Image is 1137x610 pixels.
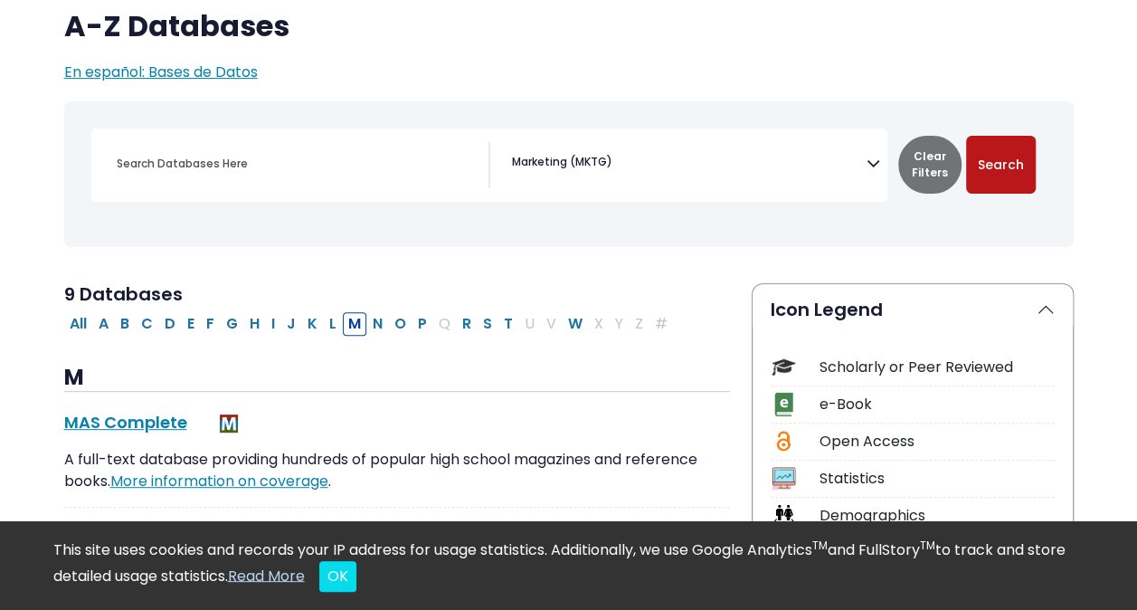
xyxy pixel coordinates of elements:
div: Scholarly or Peer Reviewed [820,357,1055,378]
button: Filter Results G [221,312,243,336]
button: Filter Results C [136,312,158,336]
img: Icon Open Access [772,429,795,453]
h1: A-Z Databases [64,9,1074,43]
button: Filter Results D [159,312,181,336]
div: e-Book [820,394,1055,415]
button: Filter Results M [343,312,366,336]
button: Filter Results I [266,312,280,336]
button: Filter Results O [389,312,412,336]
div: Statistics [820,468,1055,490]
textarea: Search [616,157,624,172]
button: Filter Results H [244,312,265,336]
button: Filter Results N [367,312,388,336]
img: MeL (Michigan electronic Library) [220,415,238,433]
img: Icon e-Book [772,392,796,416]
button: Filter Results A [93,312,114,336]
button: Filter Results B [115,312,135,336]
button: Submit for Search Results [966,136,1036,194]
span: 9 Databases [64,281,183,307]
button: Filter Results P [412,312,432,336]
a: MAS Complete [64,411,187,434]
button: Filter Results W [563,312,588,336]
div: Open Access [820,431,1055,453]
sup: TM [920,538,935,553]
span: Marketing (MKTG) [512,154,612,170]
button: Filter Results K [302,312,323,336]
a: En español: Bases de Datos [64,62,258,82]
button: Icon Legend [753,284,1073,335]
li: Marketing (MKTG) [505,154,612,170]
button: Filter Results F [201,312,220,336]
img: Icon Demographics [772,503,796,528]
div: This site uses cookies and records your IP address for usage statistics. Additionally, we use Goo... [53,539,1085,592]
a: More information on coverage [110,471,328,491]
button: Close [319,561,356,592]
button: Clear Filters [898,136,962,194]
button: Filter Results S [478,312,497,336]
h3: M [64,365,730,392]
img: Icon Statistics [772,466,796,491]
button: All [64,312,92,336]
sup: TM [812,538,828,553]
p: A full-text database providing hundreds of popular high school magazines and reference books. . [64,449,730,492]
button: Filter Results J [281,312,301,336]
div: Alpha-list to filter by first letter of database name [64,312,675,333]
button: Filter Results L [324,312,342,336]
input: Search database by title or keyword [106,150,488,176]
button: Filter Results T [498,312,518,336]
button: Filter Results R [457,312,477,336]
a: Read More [228,565,305,586]
div: Demographics [820,505,1055,527]
img: Icon Scholarly or Peer Reviewed [772,355,796,379]
button: Filter Results E [182,312,200,336]
nav: Search filters [64,101,1074,247]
